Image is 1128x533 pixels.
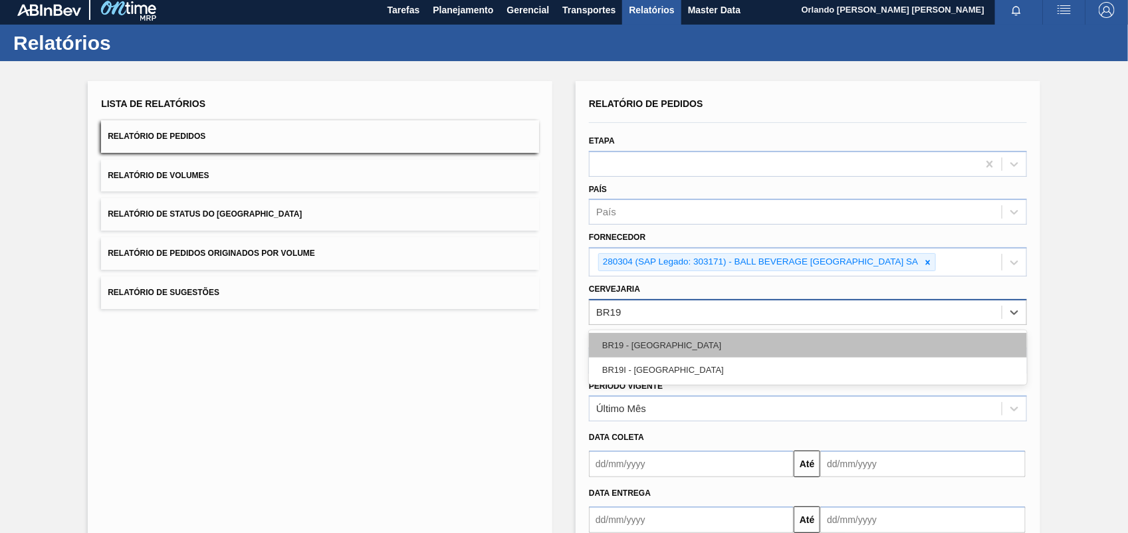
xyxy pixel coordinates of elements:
span: Relatório de Volumes [108,171,209,180]
button: Relatório de Sugestões [101,276,539,309]
span: Relatórios [629,2,674,18]
label: Etapa [589,136,615,146]
label: Cervejaria [589,284,640,294]
input: dd/mm/yyyy [589,506,794,533]
input: dd/mm/yyyy [820,506,1025,533]
span: Relatório de Pedidos [589,98,703,109]
img: TNhmsLtSVTkK8tSr43FrP2fwEKptu5GPRR3wAAAABJRU5ErkJggg== [17,4,81,16]
input: dd/mm/yyyy [589,451,794,477]
div: 280304 (SAP Legado: 303171) - BALL BEVERAGE [GEOGRAPHIC_DATA] SA [599,254,921,270]
label: País [589,185,607,194]
span: Transportes [562,2,616,18]
span: Data coleta [589,433,644,442]
label: Fornecedor [589,233,645,242]
label: Período Vigente [589,381,663,391]
span: Relatório de Pedidos [108,132,205,141]
input: dd/mm/yyyy [820,451,1025,477]
button: Relatório de Status do [GEOGRAPHIC_DATA] [101,198,539,231]
button: Até [794,506,820,533]
span: Relatório de Pedidos Originados por Volume [108,249,315,258]
span: Relatório de Sugestões [108,288,219,297]
span: Master Data [688,2,740,18]
span: Relatório de Status do [GEOGRAPHIC_DATA] [108,209,302,219]
span: Gerencial [507,2,550,18]
div: BR19I - [GEOGRAPHIC_DATA] [589,358,1027,382]
img: Logout [1099,2,1115,18]
img: userActions [1056,2,1072,18]
button: Relatório de Pedidos Originados por Volume [101,237,539,270]
h1: Relatórios [13,35,249,51]
button: Notificações [995,1,1038,19]
button: Relatório de Pedidos [101,120,539,153]
div: BR19 - [GEOGRAPHIC_DATA] [589,333,1027,358]
span: Lista de Relatórios [101,98,205,109]
span: Tarefas [388,2,420,18]
span: Data entrega [589,488,651,498]
button: Até [794,451,820,477]
div: Último Mês [596,403,646,415]
button: Relatório de Volumes [101,160,539,192]
span: Planejamento [433,2,493,18]
div: País [596,207,616,218]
